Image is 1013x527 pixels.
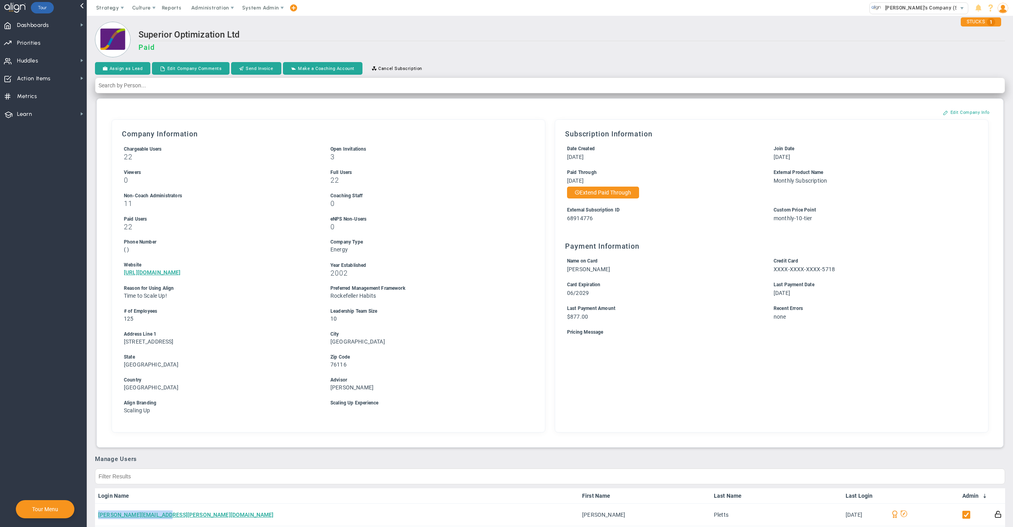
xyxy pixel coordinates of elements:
[124,407,150,414] span: Scaling Up
[774,206,966,214] div: Custom Price Point
[124,146,162,152] span: Chargeable Users
[330,308,522,315] div: Leadership Team Size
[124,153,316,161] h3: 22
[330,361,347,368] span: 76116
[330,384,374,391] span: [PERSON_NAME]
[774,314,786,320] span: none
[330,223,522,230] h3: 0
[567,187,639,198] button: Extend Paid Through
[774,178,827,184] span: Monthly Subscription
[124,216,147,222] span: Paid Users
[330,170,352,175] span: Full Users
[124,293,167,299] span: Time to Scale Up!
[962,493,988,499] a: Admin
[582,493,708,499] a: First Name
[330,216,366,222] span: eNPS Non-Users
[122,130,535,138] h3: Company Information
[935,106,998,119] button: Edit Company Info
[567,154,584,160] span: [DATE]
[330,269,522,277] h3: 2002
[565,242,978,250] h3: Payment Information
[330,285,522,292] div: Preferred Management Framework
[330,238,522,246] div: Company Type
[987,18,995,26] span: 1
[124,331,316,338] div: Address Line 1
[124,193,182,198] span: Non-Coach Administrators
[152,62,230,75] button: Edit Company Comments
[95,62,150,75] button: Assign as Lead
[124,361,178,368] span: [GEOGRAPHIC_DATA]
[774,281,966,289] div: Last Payment Date
[774,145,966,153] div: Join Date
[846,493,883,499] a: Last Login
[17,70,51,87] span: Action Items
[889,510,899,519] span: Align Champion
[567,169,759,176] div: Paid Through
[95,455,1005,463] h3: Manage Users
[842,504,886,526] td: [DATE]
[30,506,61,513] button: Tour Menu
[124,285,316,292] div: Reason for Using Align
[567,215,593,221] span: 68914776
[774,305,966,312] div: Recent Errors
[565,130,978,138] h3: Subscription Information
[774,169,966,176] div: External Product Name
[567,206,759,214] div: External Subscription ID
[98,512,274,518] a: [PERSON_NAME][EMAIL_ADDRESS][PERSON_NAME][DOMAIN_NAME]
[714,493,839,499] a: Last Name
[283,62,362,75] button: Make a Coaching Account
[994,510,1002,518] button: Reset Password
[956,3,968,14] span: select
[124,261,316,269] div: Website
[96,5,119,11] span: Strategy
[774,290,790,296] span: [DATE]
[330,293,376,299] span: Rockefeller Habits
[871,3,881,13] img: 33318.Company.photo
[330,263,366,268] span: Year Established
[711,504,842,526] td: Pletts
[124,308,316,315] div: # of Employees
[17,35,41,51] span: Priorities
[961,17,1001,26] div: STUCKS
[998,3,1008,13] img: 48978.Person.photo
[95,468,1005,484] input: Filter Results
[95,22,131,57] img: Loading...
[124,376,316,384] div: Country
[17,88,37,105] span: Metrics
[124,145,162,152] label: Includes Users + Open Invitations, excludes Coaching Staff
[567,178,584,184] span: [DATE]
[124,246,126,253] span: (
[330,153,522,161] h3: 3
[774,257,966,265] div: Credit Card
[17,53,38,69] span: Huddles
[567,266,610,272] span: [PERSON_NAME]
[231,62,281,75] button: Send Invoice
[567,145,759,153] div: Date Created
[579,504,711,526] td: [PERSON_NAME]
[567,305,759,312] div: Last Payment Amount
[124,399,316,407] div: Align Branding
[124,223,316,230] h3: 22
[881,3,977,13] span: [PERSON_NAME]'s Company (Sandbox)
[330,353,522,361] div: Zip Code
[124,315,133,322] span: 125
[330,331,522,338] div: City
[127,246,129,253] span: )
[567,281,759,289] div: Card Expiration
[364,62,430,75] button: Cancel Subscription
[124,200,316,207] h3: 11
[330,399,522,407] div: Scaling Up Experience
[124,353,316,361] div: State
[774,215,812,221] span: monthly-10-tier
[567,314,588,320] span: $877.00
[774,266,835,272] span: XXXX-XXXX-XXXX-5718
[124,176,316,184] h3: 0
[124,269,181,276] a: [URL][DOMAIN_NAME]
[567,290,589,296] span: 06/2029
[132,5,151,11] span: Culture
[17,17,49,34] span: Dashboards
[191,5,229,11] span: Administration
[242,5,279,11] span: System Admin
[330,146,366,152] span: Open Invitations
[330,338,385,345] span: [GEOGRAPHIC_DATA]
